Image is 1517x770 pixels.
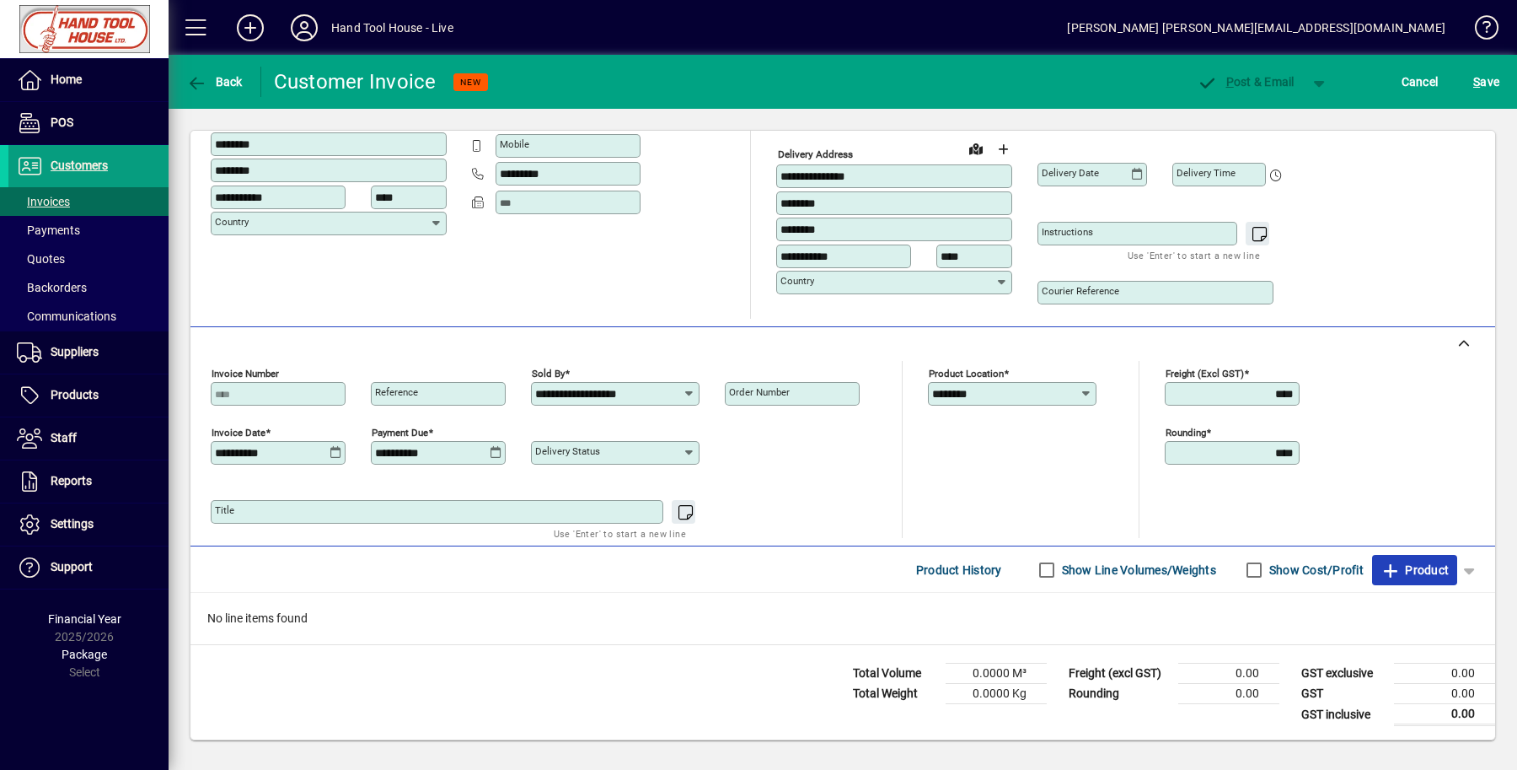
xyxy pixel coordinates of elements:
a: POS [8,102,169,144]
mat-label: Invoice number [212,368,279,380]
span: S [1473,75,1480,89]
mat-label: Payment due [372,427,428,439]
button: Profile [277,13,331,43]
a: Suppliers [8,331,169,374]
a: Communications [8,302,169,331]
a: Settings [8,503,169,546]
a: Staff [8,417,169,460]
button: Cancel [1397,67,1443,97]
mat-label: Sold by [532,368,565,380]
label: Show Line Volumes/Weights [1059,562,1216,579]
mat-hint: Use 'Enter' to start a new line [1128,245,1260,265]
td: Total Volume [844,664,946,684]
mat-label: Reference [375,386,418,398]
mat-label: Delivery status [535,445,600,457]
mat-label: Freight (excl GST) [1166,368,1244,380]
button: Product History [909,555,1009,585]
mat-label: Title [215,504,234,516]
span: Backorders [17,281,87,294]
span: Product [1380,557,1449,584]
td: GST inclusive [1293,704,1394,725]
a: View on map [962,135,989,162]
td: 0.00 [1394,684,1495,704]
div: Hand Tool House - Live [331,14,453,41]
mat-label: Order number [729,386,790,398]
span: Back [186,75,243,89]
span: Package [62,648,107,661]
a: Knowledge Base [1462,3,1496,58]
a: Quotes [8,245,169,273]
mat-label: Delivery time [1177,167,1236,179]
mat-label: Rounding [1166,427,1206,439]
button: Choose address [989,136,1016,163]
span: P [1226,75,1234,89]
button: Product [1372,555,1457,585]
td: 0.00 [1394,664,1495,684]
a: Payments [8,216,169,245]
td: 0.0000 Kg [946,684,1047,704]
span: Cancel [1402,68,1439,95]
mat-label: Mobile [500,138,529,150]
td: 0.00 [1178,664,1279,684]
label: Show Cost/Profit [1266,562,1364,579]
td: Total Weight [844,684,946,704]
mat-label: Country [780,275,814,287]
mat-label: Product location [929,368,1004,380]
td: 0.0000 M³ [946,664,1047,684]
a: Support [8,547,169,589]
span: Products [51,388,99,401]
a: Invoices [8,187,169,216]
a: Reports [8,460,169,503]
div: No line items found [190,593,1495,644]
span: ave [1473,68,1499,95]
div: Customer Invoice [274,68,437,95]
span: Home [51,73,82,86]
td: 0.00 [1178,684,1279,704]
a: Products [8,374,169,417]
button: Save [1469,67,1504,97]
a: Backorders [8,273,169,302]
td: GST exclusive [1293,664,1394,684]
span: Financial Year [48,612,121,626]
span: Support [51,560,93,573]
span: Communications [17,310,116,323]
span: Invoices [17,195,70,208]
mat-hint: Use 'Enter' to start a new line [554,524,686,543]
mat-label: Invoice date [212,427,265,439]
mat-label: Delivery date [1042,167,1099,179]
td: GST [1293,684,1394,704]
span: Product History [916,557,1002,584]
span: Customers [51,159,108,172]
span: ost & Email [1197,75,1295,89]
td: Freight (excl GST) [1060,664,1178,684]
button: Post & Email [1188,67,1303,97]
span: Quotes [17,252,65,266]
span: POS [51,116,73,129]
span: Staff [51,431,77,444]
span: Settings [51,517,94,530]
span: NEW [460,77,481,88]
mat-label: Instructions [1042,226,1093,238]
td: Rounding [1060,684,1178,704]
app-page-header-button: Back [169,67,261,97]
button: Add [223,13,277,43]
span: Reports [51,474,92,487]
mat-label: Courier Reference [1042,285,1119,297]
mat-label: Country [215,216,249,228]
button: Back [182,67,247,97]
div: [PERSON_NAME] [PERSON_NAME][EMAIL_ADDRESS][DOMAIN_NAME] [1067,14,1445,41]
span: Suppliers [51,345,99,358]
a: Home [8,59,169,101]
td: 0.00 [1394,704,1495,725]
span: Payments [17,223,80,237]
